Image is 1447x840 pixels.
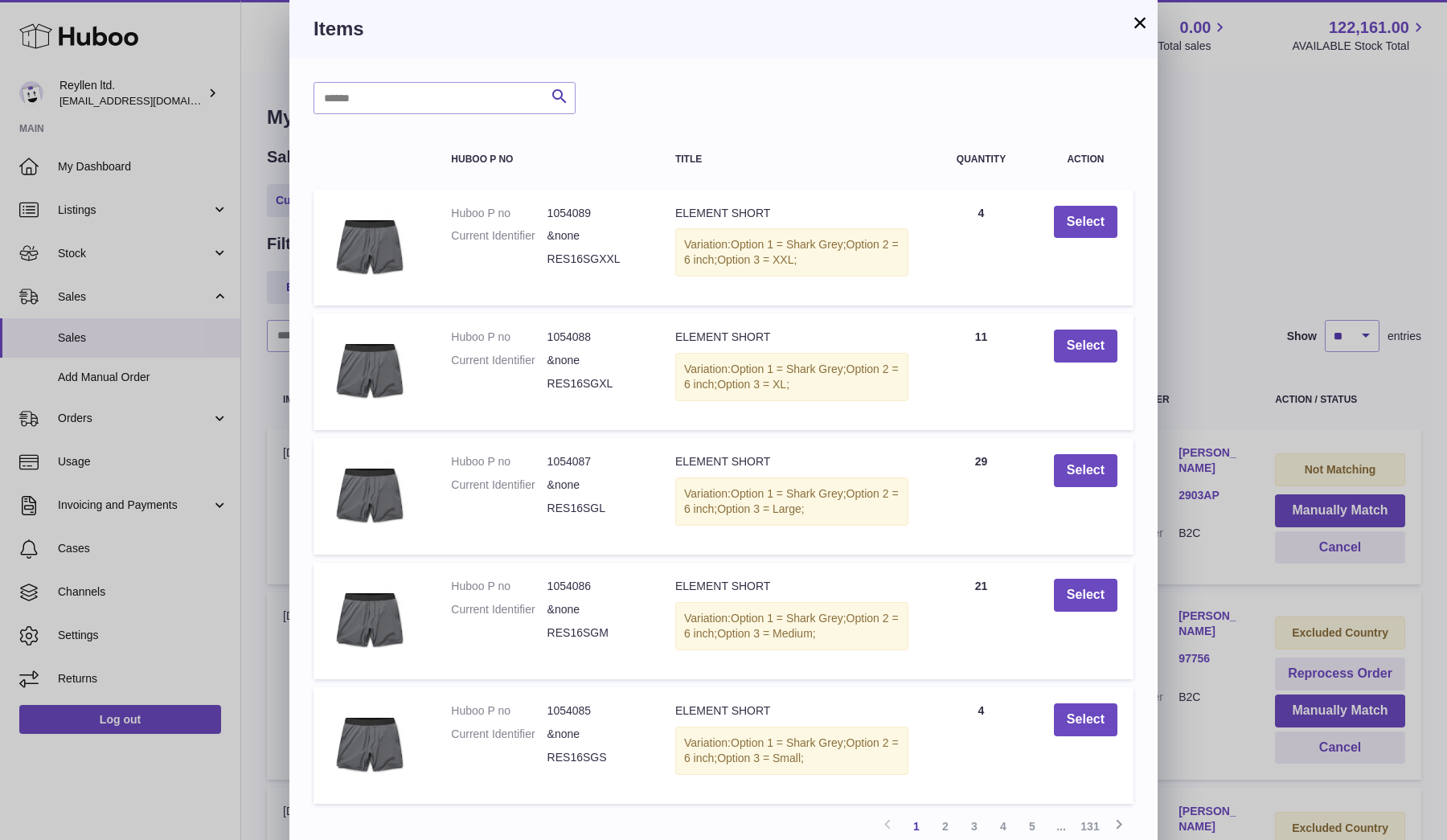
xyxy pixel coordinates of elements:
td: 29 [924,438,1038,555]
dd: &none [547,727,643,742]
dt: Current Identifier [451,477,547,493]
button: Select [1054,330,1117,363]
th: Quantity [924,138,1038,181]
img: ELEMENT SHORT [330,454,410,535]
dt: Current Identifier [451,353,547,368]
dd: RES16SGL [547,501,643,516]
div: Variation: [675,727,908,775]
button: Select [1054,206,1117,239]
th: Action [1038,138,1133,181]
dd: 1054087 [547,454,643,469]
td: 4 [924,687,1038,804]
th: Huboo P no [435,138,659,181]
span: Option 3 = XL; [717,378,789,391]
dd: &none [547,602,643,617]
div: ELEMENT SHORT [675,579,908,594]
dt: Huboo P no [451,206,547,221]
div: ELEMENT SHORT [675,206,908,221]
div: ELEMENT SHORT [675,454,908,469]
span: Option 2 = 6 inch; [684,736,899,764]
div: Variation: [675,602,908,650]
span: Option 3 = Large; [717,502,805,515]
div: ELEMENT SHORT [675,703,908,719]
button: Select [1054,454,1117,487]
dd: 1054085 [547,703,643,719]
dt: Current Identifier [451,228,547,244]
td: 4 [924,190,1038,306]
dd: RES16SGM [547,625,643,641]
div: ELEMENT SHORT [675,330,908,345]
dd: RES16SGXL [547,376,643,391]
img: ELEMENT SHORT [330,579,410,659]
dt: Current Identifier [451,602,547,617]
dd: 1054088 [547,330,643,345]
img: ELEMENT SHORT [330,330,410,410]
button: × [1130,13,1150,32]
td: 21 [924,563,1038,679]
dt: Huboo P no [451,579,547,594]
img: ELEMENT SHORT [330,206,410,286]
h3: Items [314,16,1133,42]
th: Title [659,138,924,181]
span: Option 1 = Shark Grey; [731,487,846,500]
span: Option 1 = Shark Grey; [731,238,846,251]
dd: RES16SGXXL [547,252,643,267]
dd: 1054089 [547,206,643,221]
span: Option 1 = Shark Grey; [731,736,846,749]
span: Option 3 = Medium; [717,627,816,640]
span: Option 3 = XXL; [717,253,797,266]
dt: Current Identifier [451,727,547,742]
span: Option 1 = Shark Grey; [731,363,846,375]
dd: RES16SGS [547,750,643,765]
dd: 1054086 [547,579,643,594]
img: ELEMENT SHORT [330,703,410,784]
span: Option 3 = Small; [717,752,804,764]
dd: &none [547,477,643,493]
span: Option 1 = Shark Grey; [731,612,846,625]
div: Variation: [675,228,908,277]
button: Select [1054,703,1117,736]
dt: Huboo P no [451,454,547,469]
dt: Huboo P no [451,703,547,719]
div: Variation: [675,353,908,401]
dd: &none [547,353,643,368]
div: Variation: [675,477,908,526]
dd: &none [547,228,643,244]
dt: Huboo P no [451,330,547,345]
button: Select [1054,579,1117,612]
td: 11 [924,313,1038,430]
